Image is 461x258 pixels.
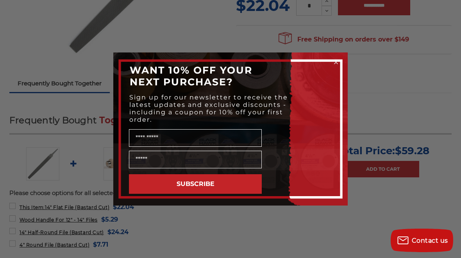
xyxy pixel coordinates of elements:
button: Contact us [391,229,453,252]
button: SUBSCRIBE [129,174,262,194]
span: Sign up for our newsletter to receive the latest updates and exclusive discounts - including a co... [129,94,288,123]
input: Email [129,151,262,168]
span: WANT 10% OFF YOUR NEXT PURCHASE? [130,64,252,88]
button: Close dialog [332,58,340,66]
span: Contact us [412,237,448,244]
